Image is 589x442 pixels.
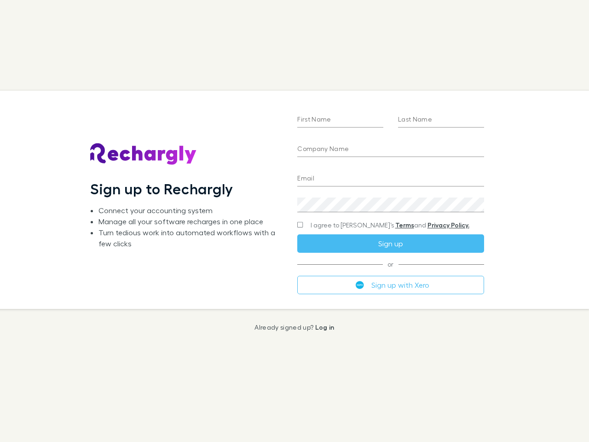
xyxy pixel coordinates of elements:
[254,324,334,331] p: Already signed up?
[395,221,414,229] a: Terms
[98,227,283,249] li: Turn tedious work into automated workflows with a few clicks
[311,221,469,230] span: I agree to [PERSON_NAME]’s and
[98,205,283,216] li: Connect your accounting system
[427,221,469,229] a: Privacy Policy.
[98,216,283,227] li: Manage all your software recharges in one place
[90,143,197,165] img: Rechargly's Logo
[315,323,335,331] a: Log in
[90,180,233,198] h1: Sign up to Rechargly
[297,234,484,253] button: Sign up
[356,281,364,289] img: Xero's logo
[297,276,484,294] button: Sign up with Xero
